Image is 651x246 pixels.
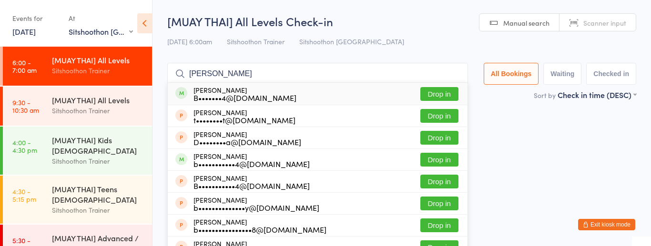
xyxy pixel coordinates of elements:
[52,205,144,216] div: Sitshoothon Trainer
[167,13,636,29] h2: [MUAY THAI] All Levels Check-in
[558,89,636,100] div: Check in time (DESC)
[12,98,39,114] time: 9:30 - 10:30 am
[193,86,296,101] div: [PERSON_NAME]
[12,187,36,203] time: 4:30 - 5:15 pm
[484,63,539,85] button: All Bookings
[583,18,626,28] span: Scanner input
[12,59,37,74] time: 6:00 - 7:00 am
[420,218,458,232] button: Drop in
[543,63,581,85] button: Waiting
[12,26,36,37] a: [DATE]
[52,156,144,167] div: Sitshoothon Trainer
[193,218,326,233] div: [PERSON_NAME]
[3,176,152,224] a: 4:30 -5:15 pm[MUAY THAI] Teens [DEMOGRAPHIC_DATA]Sitshoothon Trainer
[586,63,636,85] button: Checked in
[193,226,326,233] div: b••••••••••••••••8@[DOMAIN_NAME]
[420,87,458,101] button: Drop in
[193,182,310,189] div: B•••••••••••4@[DOMAIN_NAME]
[503,18,549,28] span: Manual search
[193,108,295,124] div: [PERSON_NAME]
[69,26,133,37] div: Sitshoothon [GEOGRAPHIC_DATA]
[420,175,458,188] button: Drop in
[193,116,295,124] div: t••••••••t@[DOMAIN_NAME]
[52,105,144,116] div: Sitshoothon Trainer
[193,174,310,189] div: [PERSON_NAME]
[420,109,458,123] button: Drop in
[3,87,152,126] a: 9:30 -10:30 am[MUAY THAI] All LevelsSitshoothon Trainer
[534,90,556,100] label: Sort by
[52,65,144,76] div: Sitshoothon Trainer
[52,95,144,105] div: [MUAY THAI] All Levels
[3,127,152,175] a: 4:00 -4:30 pm[MUAY THAI] Kids [DEMOGRAPHIC_DATA]Sitshoothon Trainer
[578,219,635,230] button: Exit kiosk mode
[193,204,319,211] div: b••••••••••••••y@[DOMAIN_NAME]
[12,138,37,154] time: 4:00 - 4:30 pm
[193,196,319,211] div: [PERSON_NAME]
[193,130,301,146] div: [PERSON_NAME]
[420,131,458,145] button: Drop in
[3,47,152,86] a: 6:00 -7:00 am[MUAY THAI] All LevelsSitshoothon Trainer
[193,138,301,146] div: D••••••••a@[DOMAIN_NAME]
[193,160,310,167] div: b•••••••••••4@[DOMAIN_NAME]
[167,37,212,46] span: [DATE] 6:00am
[227,37,285,46] span: Sitshoothon Trainer
[52,55,144,65] div: [MUAY THAI] All Levels
[193,94,296,101] div: B•••••••4@[DOMAIN_NAME]
[420,153,458,167] button: Drop in
[52,184,144,205] div: [MUAY THAI] Teens [DEMOGRAPHIC_DATA]
[299,37,404,46] span: Sitshoothon [GEOGRAPHIC_DATA]
[167,63,468,85] input: Search
[12,10,59,26] div: Events for
[52,135,144,156] div: [MUAY THAI] Kids [DEMOGRAPHIC_DATA]
[69,10,133,26] div: At
[193,152,310,167] div: [PERSON_NAME]
[420,197,458,210] button: Drop in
